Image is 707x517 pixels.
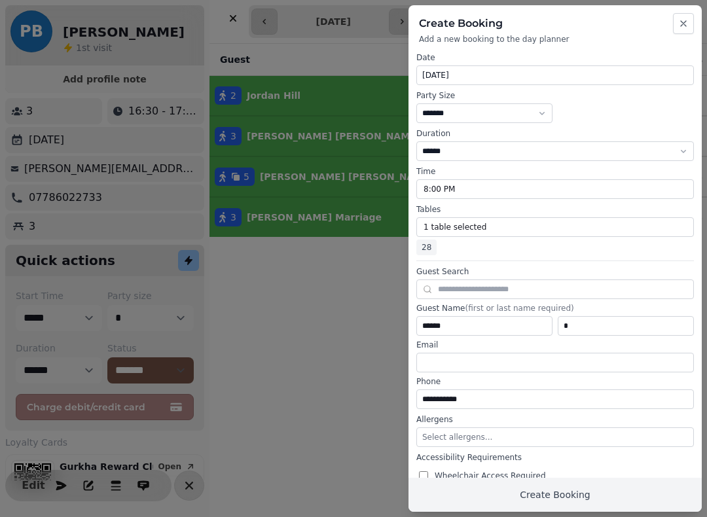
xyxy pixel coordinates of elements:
[416,65,694,85] button: [DATE]
[416,166,694,177] label: Time
[416,452,694,463] label: Accessibility Requirements
[419,34,691,45] p: Add a new booking to the day planner
[419,471,428,480] input: Wheelchair Access Required
[416,240,437,255] span: 28
[416,266,694,277] label: Guest Search
[416,204,694,215] label: Tables
[422,433,492,442] span: Select allergens...
[416,90,553,101] label: Party Size
[416,52,694,63] label: Date
[416,128,694,139] label: Duration
[416,414,694,425] label: Allergens
[416,179,694,199] button: 8:00 PM
[408,478,702,512] button: Create Booking
[435,471,546,481] span: Wheelchair Access Required
[416,217,694,237] button: 1 table selected
[416,376,694,387] label: Phone
[416,303,694,313] label: Guest Name
[416,427,694,447] button: Select allergens...
[419,16,691,31] h2: Create Booking
[416,340,694,350] label: Email
[465,304,573,313] span: (first or last name required)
